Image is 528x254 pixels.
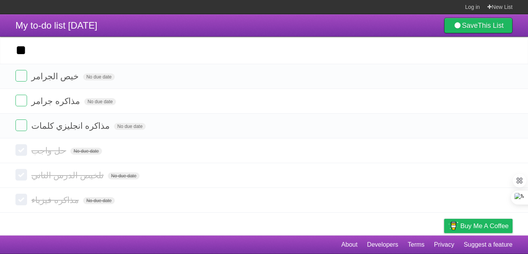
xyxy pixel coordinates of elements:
a: SaveThis List [444,18,513,33]
label: Done [15,169,27,181]
span: No due date [83,197,114,204]
label: Done [15,70,27,82]
label: Done [15,95,27,106]
a: Terms [408,237,425,252]
span: مذاكره فيزياء [31,195,81,205]
span: No due date [108,172,139,179]
span: No due date [84,98,116,105]
span: No due date [114,123,145,130]
span: My to-do list [DATE] [15,20,97,31]
span: No due date [70,148,102,155]
a: Developers [367,237,398,252]
a: Suggest a feature [464,237,513,252]
img: Buy me a coffee [448,219,458,232]
label: Done [15,194,27,205]
b: This List [478,22,504,29]
span: تلخيص الدرس التاني [31,170,106,180]
span: مذاكره انجليزي كلمات [31,121,112,131]
a: Buy me a coffee [444,219,513,233]
a: About [341,237,358,252]
label: Done [15,119,27,131]
label: Done [15,144,27,156]
span: No due date [83,73,114,80]
span: مذاكره جرامر [31,96,82,106]
span: خيص الجرامر [31,72,81,81]
a: Privacy [434,237,454,252]
span: Buy me a coffee [460,219,509,233]
span: حل واجب [31,146,68,155]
